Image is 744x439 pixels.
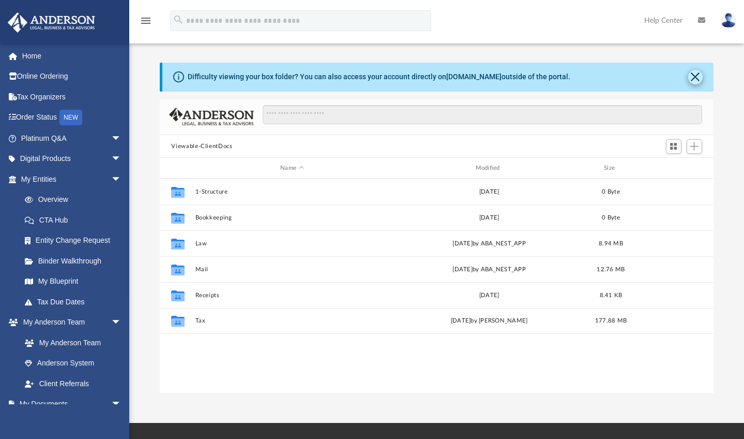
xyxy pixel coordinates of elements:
[164,164,190,173] div: id
[393,316,586,326] div: [DATE] by [PERSON_NAME]
[14,230,137,251] a: Entity Change Request
[188,71,570,82] div: Difficulty viewing your box folder? You can also access your account directly on outside of the p...
[14,210,137,230] a: CTA Hub
[602,189,620,195] span: 0 Byte
[195,240,388,247] button: Law
[195,317,388,324] button: Tax
[7,66,137,87] a: Online Ordering
[393,239,586,248] div: [DATE] by ABA_NEST_APP
[393,265,586,274] div: [DATE] by ABA_NEST_APP
[195,266,388,273] button: Mail
[7,86,137,107] a: Tax Organizers
[195,214,388,221] button: Bookkeeping
[111,149,132,170] span: arrow_drop_down
[111,394,132,415] span: arrow_drop_down
[14,271,132,292] a: My Blueprint
[721,13,736,28] img: User Pic
[392,164,586,173] div: Modified
[195,164,388,173] div: Name
[14,353,132,374] a: Anderson System
[393,291,586,300] div: [DATE]
[393,187,586,197] div: [DATE]
[595,318,627,324] span: 177.88 MB
[195,292,388,299] button: Receipts
[14,332,127,353] a: My Anderson Team
[195,188,388,195] button: 1-Structure
[393,213,586,223] div: [DATE]
[602,215,620,221] span: 0 Byte
[160,179,713,393] div: grid
[446,72,502,81] a: [DOMAIN_NAME]
[7,128,137,149] a: Platinum Q&Aarrow_drop_down
[140,14,152,27] i: menu
[111,128,132,149] span: arrow_drop_down
[173,14,184,25] i: search
[171,142,232,151] button: Viewable-ClientDocs
[636,164,709,173] div: id
[7,149,137,169] a: Digital Productsarrow_drop_down
[111,312,132,333] span: arrow_drop_down
[7,46,137,66] a: Home
[7,394,132,415] a: My Documentsarrow_drop_down
[111,169,132,190] span: arrow_drop_down
[59,110,82,125] div: NEW
[666,139,681,154] button: Switch to Grid View
[590,164,632,173] div: Size
[14,251,137,271] a: Binder Walkthrough
[597,267,625,272] span: 12.76 MB
[14,291,137,312] a: Tax Due Dates
[600,292,622,298] span: 8.41 KB
[7,312,132,333] a: My Anderson Teamarrow_drop_down
[263,105,702,125] input: Search files and folders
[14,373,132,394] a: Client Referrals
[7,107,137,128] a: Order StatusNEW
[5,12,98,33] img: Anderson Advisors Platinum Portal
[688,70,703,84] button: Close
[140,20,152,27] a: menu
[14,189,137,210] a: Overview
[599,241,624,246] span: 8.94 MB
[687,139,702,154] button: Add
[7,169,137,189] a: My Entitiesarrow_drop_down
